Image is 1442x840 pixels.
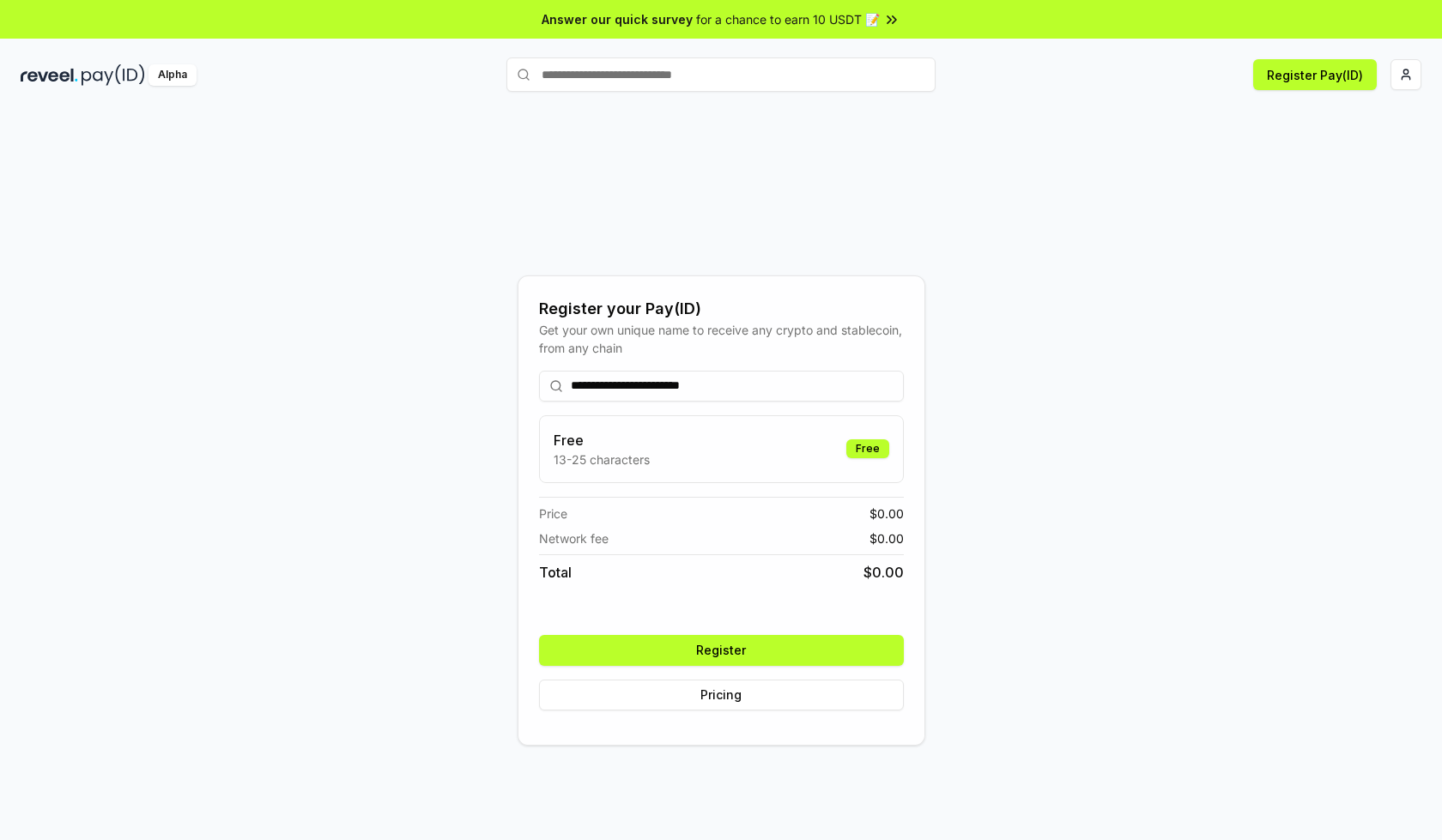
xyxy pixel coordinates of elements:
button: Register [539,635,904,666]
p: 13-25 characters [554,450,650,468]
div: Register your Pay(ID) [539,297,904,321]
span: Answer our quick survey [542,10,693,28]
span: Total [539,562,572,583]
img: reveel_dark [21,64,78,86]
button: Register Pay(ID) [1253,59,1377,90]
span: for a chance to earn 10 USDT 📝 [696,10,880,28]
button: Pricing [539,680,904,710]
span: $ 0.00 [869,505,904,523]
div: Get your own unique name to receive any crypto and stablecoin, from any chain [539,321,904,357]
span: $ 0.00 [863,562,904,583]
span: $ 0.00 [869,529,904,547]
div: Free [846,439,889,458]
h3: Free [554,430,650,450]
div: Alpha [148,64,197,86]
span: Network fee [539,529,609,547]
img: pay_id [82,64,145,86]
span: Price [539,505,567,523]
